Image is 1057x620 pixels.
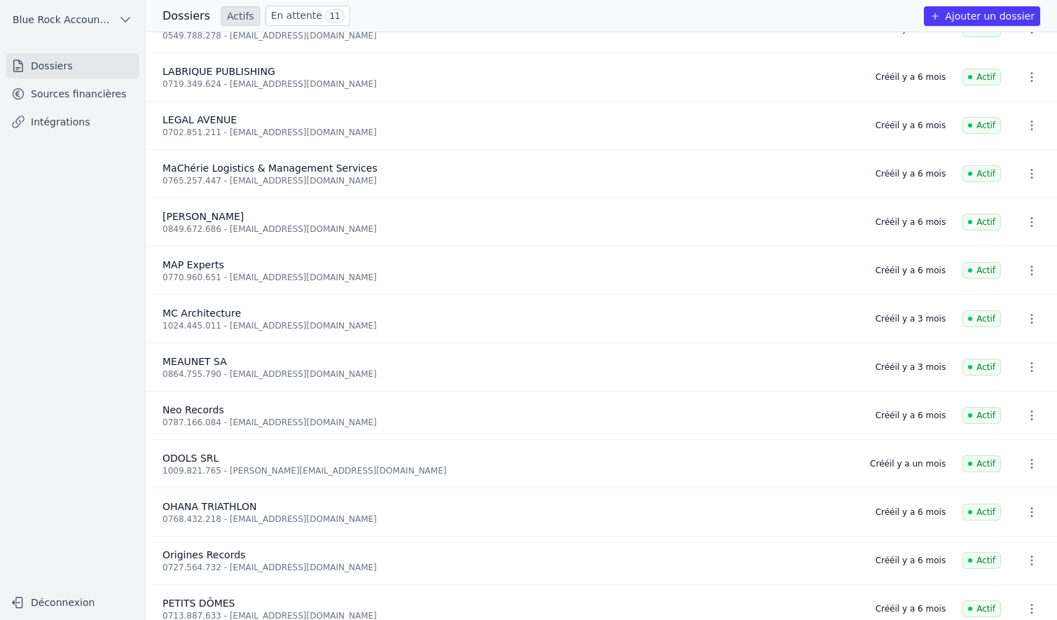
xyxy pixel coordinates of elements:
span: Actif [962,69,1001,85]
button: Ajouter un dossier [924,6,1040,26]
h3: Dossiers [163,8,210,25]
a: Dossiers [6,53,139,78]
div: Créé il y a 3 mois [876,313,946,324]
div: Créé il y a 6 mois [876,216,946,228]
div: Créé il y a 6 mois [876,120,946,131]
span: PETITS DÔMES [163,598,235,609]
div: Créé il y a 6 mois [876,410,946,421]
span: ODOLS SRL [163,453,219,464]
span: MEAUNET SA [163,356,227,367]
div: 0702.851.211 - [EMAIL_ADDRESS][DOMAIN_NAME] [163,127,859,138]
div: 0768.432.218 - [EMAIL_ADDRESS][DOMAIN_NAME] [163,514,859,525]
span: OHANA TRIATHLON [163,501,256,512]
div: 0849.672.686 - [EMAIL_ADDRESS][DOMAIN_NAME] [163,223,859,235]
span: MaChérie Logistics & Management Services [163,163,378,174]
span: Actif [962,552,1001,569]
button: Blue Rock Accounting [6,8,139,31]
a: Actifs [221,6,260,26]
div: 0864.755.790 - [EMAIL_ADDRESS][DOMAIN_NAME] [163,368,859,380]
span: LEGAL AVENUE [163,114,237,125]
div: 0727.564.732 - [EMAIL_ADDRESS][DOMAIN_NAME] [163,562,859,573]
div: 1009.821.765 - [PERSON_NAME][EMAIL_ADDRESS][DOMAIN_NAME] [163,465,853,476]
span: Actif [962,165,1001,182]
span: Actif [962,600,1001,617]
div: Créé il y a 3 mois [876,361,946,373]
span: Actif [962,504,1001,521]
div: 0765.257.447 - [EMAIL_ADDRESS][DOMAIN_NAME] [163,175,859,186]
span: 11 [325,9,344,23]
span: MC Architecture [163,308,241,319]
span: Blue Rock Accounting [13,13,113,27]
div: Créé il y a un mois [870,458,946,469]
span: MAP Experts [163,259,224,270]
div: Créé il y a 6 mois [876,71,946,83]
div: 0549.788.278 - [EMAIL_ADDRESS][DOMAIN_NAME] [163,30,859,41]
button: Déconnexion [6,591,139,614]
div: Créé il y a 6 mois [876,603,946,614]
span: Actif [962,359,1001,376]
a: En attente 11 [265,6,350,26]
a: Intégrations [6,109,139,135]
div: 0787.166.084 - [EMAIL_ADDRESS][DOMAIN_NAME] [163,417,859,428]
div: Créé il y a 6 mois [876,265,946,276]
span: Actif [962,455,1001,472]
a: Sources financières [6,81,139,106]
div: Créé il y a 6 mois [876,555,946,566]
span: Origines Records [163,549,245,560]
div: 0770.960.651 - [EMAIL_ADDRESS][DOMAIN_NAME] [163,272,859,283]
div: 1024.445.011 - [EMAIL_ADDRESS][DOMAIN_NAME] [163,320,859,331]
span: Actif [962,310,1001,327]
span: [PERSON_NAME] [163,211,244,222]
span: Actif [962,407,1001,424]
div: Créé il y a 6 mois [876,507,946,518]
span: Actif [962,214,1001,230]
span: Neo Records [163,404,224,415]
span: LABRIQUE PUBLISHING [163,66,275,77]
span: Actif [962,117,1001,134]
div: Créé il y a 6 mois [876,168,946,179]
div: 0719.349.624 - [EMAIL_ADDRESS][DOMAIN_NAME] [163,78,859,90]
span: Actif [962,262,1001,279]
